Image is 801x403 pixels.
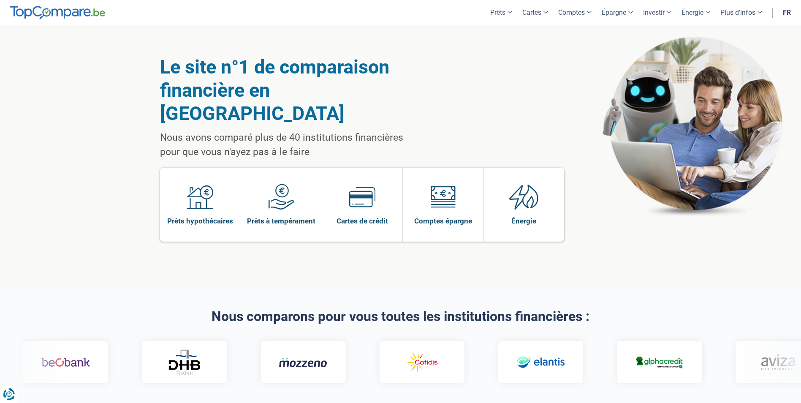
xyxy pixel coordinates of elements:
a: Comptes épargne Comptes épargne [403,168,483,242]
span: Prêts à tempérament [247,216,315,226]
a: Prêts hypothécaires Prêts hypothécaires [160,168,241,242]
a: Énergie Énergie [484,168,565,242]
span: Comptes épargne [414,216,472,226]
span: Énergie [511,216,536,226]
img: TopCompare [10,6,105,19]
img: Cartes de crédit [349,184,375,210]
img: Prêts à tempérament [268,184,294,210]
p: Nous avons comparé plus de 40 institutions financières pour que vous n'ayez pas à le faire [160,131,425,159]
img: Comptes épargne [430,184,456,210]
img: Aviza [677,354,711,370]
h2: Nous comparons pour vous toutes les institutions financières : [160,309,641,324]
span: Cartes de crédit [337,216,388,226]
img: Prêts hypothécaires [187,184,213,210]
img: Cofidis [314,350,362,375]
img: Mozzeno [195,357,243,368]
img: DHB Bank [84,349,117,375]
img: Elantis [432,350,481,375]
a: Prêts à tempérament Prêts à tempérament [241,168,322,242]
img: Énergie [509,184,539,210]
h1: Le site n°1 de comparaison financière en [GEOGRAPHIC_DATA] [160,55,425,125]
img: Alphacredit [551,355,600,370]
a: Cartes de crédit Cartes de crédit [322,168,403,242]
span: Prêts hypothécaires [167,216,233,226]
